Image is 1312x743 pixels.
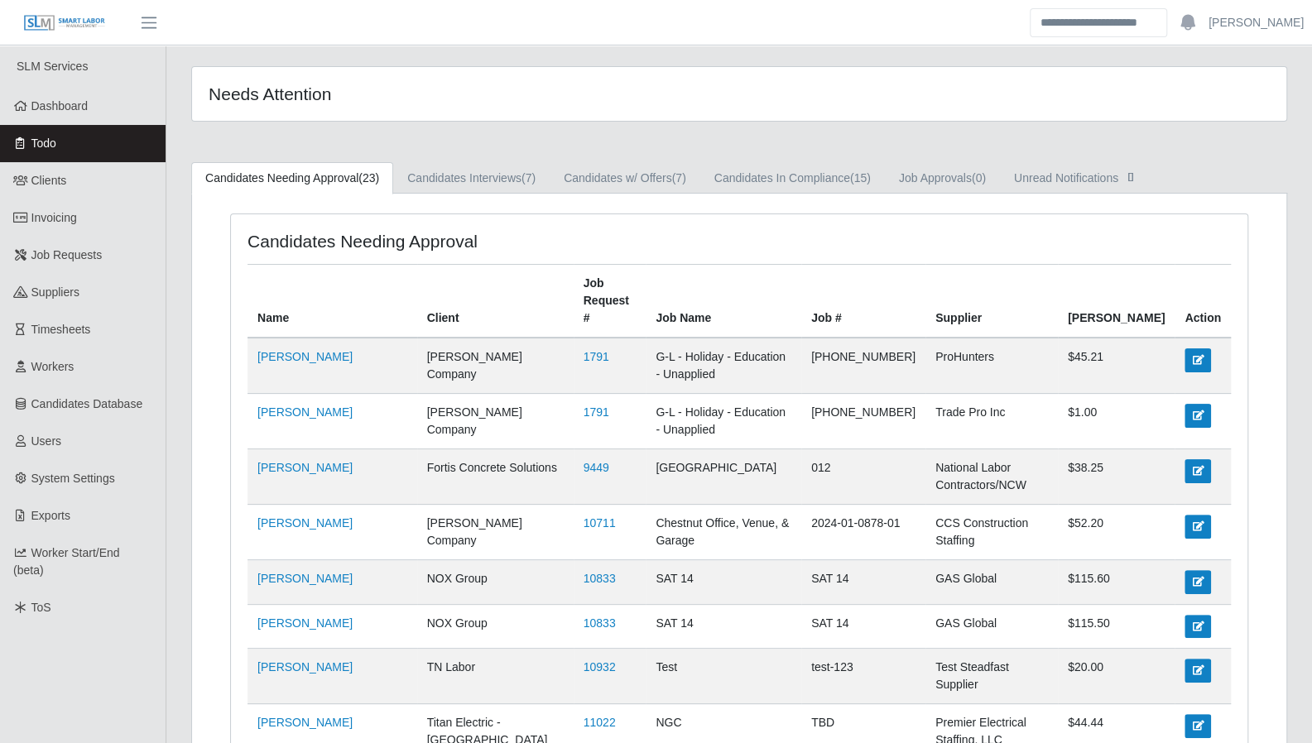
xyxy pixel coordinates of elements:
th: Job # [801,265,925,338]
th: Job Name [646,265,801,338]
td: $20.00 [1058,649,1175,704]
a: 10833 [584,572,616,585]
span: (23) [358,171,379,185]
span: Job Requests [31,248,103,261]
td: Trade Pro Inc [925,394,1058,449]
td: NOX Group [417,560,574,604]
span: Invoicing [31,211,77,224]
td: $45.21 [1058,338,1175,394]
a: [PERSON_NAME] [257,716,353,729]
td: $52.20 [1058,505,1175,560]
img: SLM Logo [23,14,106,32]
span: Clients [31,174,67,187]
td: $115.60 [1058,560,1175,604]
span: Dashboard [31,99,89,113]
td: 012 [801,449,925,505]
th: Name [248,265,417,338]
a: 9449 [584,461,609,474]
td: $115.50 [1058,604,1175,648]
a: 10711 [584,516,616,530]
span: Users [31,434,62,448]
td: 2024-01-0878-01 [801,505,925,560]
td: [PERSON_NAME] Company [417,338,574,394]
span: Suppliers [31,285,79,299]
a: [PERSON_NAME] [257,350,353,363]
a: Job Approvals [885,162,1000,194]
a: 1791 [584,405,609,419]
span: Exports [31,509,70,522]
span: SLM Services [17,60,88,73]
td: NOX Group [417,604,574,648]
a: Unread Notifications [1000,162,1153,194]
td: G-L - Holiday - Education - Unapplied [646,338,801,394]
span: (7) [521,171,536,185]
a: 10833 [584,616,616,630]
a: 10932 [584,660,616,673]
a: 1791 [584,350,609,363]
td: Test [646,649,801,704]
span: (7) [672,171,686,185]
a: Candidates In Compliance [700,162,885,194]
a: [PERSON_NAME] [257,572,353,585]
td: G-L - Holiday - Education - Unapplied [646,394,801,449]
td: SAT 14 [801,604,925,648]
span: Todo [31,137,56,150]
span: Timesheets [31,323,91,336]
a: Candidates Needing Approval [191,162,393,194]
td: [GEOGRAPHIC_DATA] [646,449,801,505]
a: [PERSON_NAME] [257,516,353,530]
a: [PERSON_NAME] [257,461,353,474]
h4: Needs Attention [209,84,637,104]
a: [PERSON_NAME] [257,405,353,419]
a: [PERSON_NAME] [257,660,353,673]
td: TN Labor [417,649,574,704]
a: 11022 [584,716,616,729]
span: ToS [31,601,51,614]
td: Fortis Concrete Solutions [417,449,574,505]
a: [PERSON_NAME] [257,616,353,630]
td: Chestnut Office, Venue, & Garage [646,505,801,560]
th: Client [417,265,574,338]
td: [PHONE_NUMBER] [801,394,925,449]
th: Supplier [925,265,1058,338]
td: ProHunters [925,338,1058,394]
span: (15) [850,171,871,185]
span: System Settings [31,472,115,485]
th: Action [1175,265,1231,338]
th: [PERSON_NAME] [1058,265,1175,338]
td: $1.00 [1058,394,1175,449]
span: Workers [31,360,74,373]
td: test-123 [801,649,925,704]
td: [PERSON_NAME] Company [417,505,574,560]
td: GAS Global [925,560,1058,604]
td: CCS Construction Staffing [925,505,1058,560]
span: [] [1122,170,1139,183]
td: National Labor Contractors/NCW [925,449,1058,505]
span: Worker Start/End (beta) [13,546,120,577]
td: [PERSON_NAME] Company [417,394,574,449]
td: Test Steadfast Supplier [925,649,1058,704]
td: $38.25 [1058,449,1175,505]
a: Candidates Interviews [393,162,550,194]
td: SAT 14 [801,560,925,604]
td: [PHONE_NUMBER] [801,338,925,394]
td: SAT 14 [646,604,801,648]
span: (0) [972,171,986,185]
span: Candidates Database [31,397,143,410]
input: Search [1030,8,1167,37]
td: GAS Global [925,604,1058,648]
a: Candidates w/ Offers [550,162,700,194]
th: Job Request # [574,265,646,338]
td: SAT 14 [646,560,801,604]
a: [PERSON_NAME] [1209,14,1304,31]
h4: Candidates Needing Approval [248,231,643,252]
